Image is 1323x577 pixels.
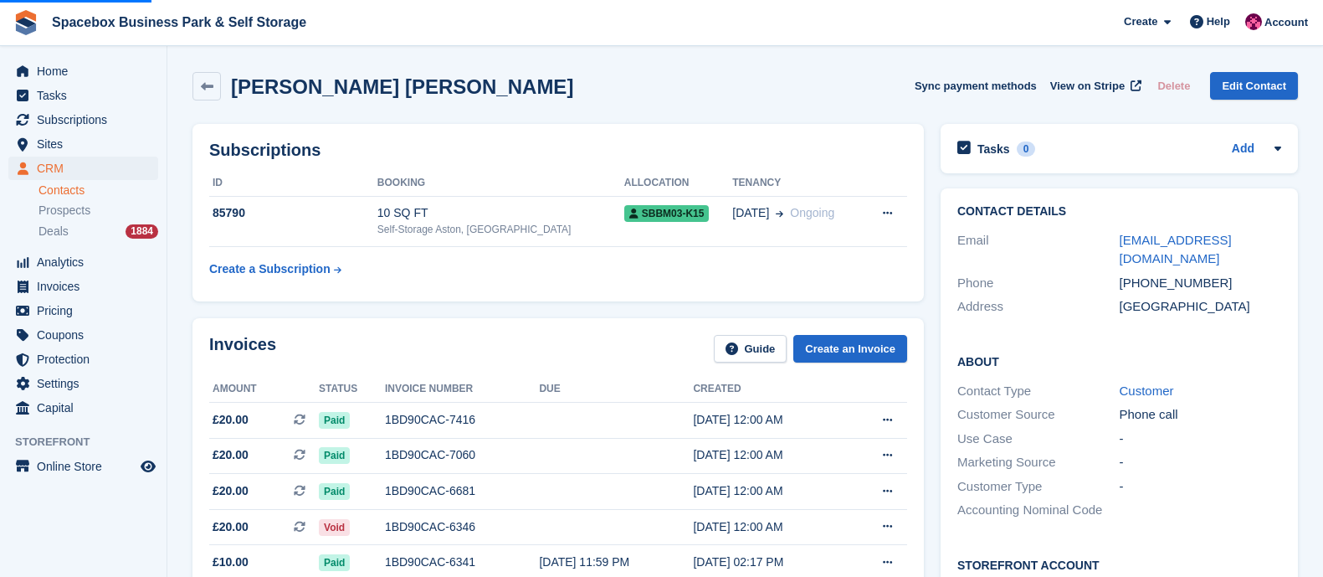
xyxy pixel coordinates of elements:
[37,59,137,83] span: Home
[8,59,158,83] a: menu
[385,518,540,536] div: 1BD90CAC-6346
[1050,78,1125,95] span: View on Stripe
[1232,140,1254,159] a: Add
[37,84,137,107] span: Tasks
[385,411,540,429] div: 1BD90CAC-7416
[319,554,350,571] span: Paid
[138,456,158,477] a: Preview store
[957,501,1120,520] div: Accounting Nominal Code
[539,554,693,571] div: [DATE] 11:59 PM
[8,455,158,478] a: menu
[793,335,907,363] a: Create an Invoice
[8,396,158,420] a: menu
[38,203,90,219] span: Prospects
[377,204,624,222] div: 10 SQ FT
[957,297,1120,317] div: Address
[714,335,787,363] a: Guide
[37,323,137,347] span: Coupons
[37,132,137,156] span: Sites
[624,205,710,222] span: SBBM03-K15
[957,556,1281,573] h2: Storefront Account
[1264,14,1308,31] span: Account
[8,84,158,107] a: menu
[209,254,341,285] a: Create a Subscription
[732,170,862,197] th: Tenancy
[1120,453,1282,472] div: -
[1120,274,1282,293] div: [PHONE_NUMBER]
[37,396,137,420] span: Capital
[213,518,249,536] span: £20.00
[37,372,137,395] span: Settings
[37,250,137,274] span: Analytics
[693,411,847,429] div: [DATE] 12:00 AM
[8,132,158,156] a: menu
[8,299,158,322] a: menu
[209,335,276,363] h2: Invoices
[15,434,167,451] span: Storefront
[8,108,158,131] a: menu
[319,412,350,429] span: Paid
[1120,297,1282,317] div: [GEOGRAPHIC_DATA]
[957,382,1120,401] div: Contact Type
[915,72,1037,100] button: Sync payment methods
[37,275,137,298] span: Invoices
[13,10,38,35] img: stora-icon-8386f47178a22dfd0bd8f6a31ec36ba5ce8667c1dd55bd0f319d3a0aa187defe.svg
[209,376,319,403] th: Amount
[37,348,137,371] span: Protection
[1044,72,1145,100] a: View on Stripe
[385,554,540,571] div: 1BD90CAC-6341
[1017,142,1036,157] div: 0
[38,183,158,198] a: Contacts
[957,274,1120,293] div: Phone
[8,250,158,274] a: menu
[319,519,350,536] span: Void
[693,446,847,464] div: [DATE] 12:00 AM
[693,518,847,536] div: [DATE] 12:00 AM
[1207,13,1230,30] span: Help
[693,376,847,403] th: Created
[539,376,693,403] th: Due
[213,482,249,500] span: £20.00
[957,430,1120,449] div: Use Case
[37,108,137,131] span: Subscriptions
[38,202,158,219] a: Prospects
[8,348,158,371] a: menu
[319,447,350,464] span: Paid
[37,455,137,478] span: Online Store
[957,205,1281,219] h2: Contact Details
[8,275,158,298] a: menu
[8,323,158,347] a: menu
[957,453,1120,472] div: Marketing Source
[1124,13,1157,30] span: Create
[377,222,624,237] div: Self-Storage Aston, [GEOGRAPHIC_DATA]
[37,157,137,180] span: CRM
[790,206,834,219] span: Ongoing
[1120,430,1282,449] div: -
[319,376,385,403] th: Status
[231,75,573,98] h2: [PERSON_NAME] [PERSON_NAME]
[8,372,158,395] a: menu
[957,353,1281,369] h2: About
[1120,384,1174,398] a: Customer
[385,482,540,500] div: 1BD90CAC-6681
[38,223,158,240] a: Deals 1884
[693,482,847,500] div: [DATE] 12:00 AM
[693,554,847,571] div: [DATE] 02:17 PM
[213,446,249,464] span: £20.00
[209,170,377,197] th: ID
[38,224,69,240] span: Deals
[209,204,377,222] div: 85790
[977,142,1010,157] h2: Tasks
[1120,405,1282,425] div: Phone call
[45,8,313,36] a: Spacebox Business Park & Self Storage
[8,157,158,180] a: menu
[732,204,769,222] span: [DATE]
[1120,233,1232,266] a: [EMAIL_ADDRESS][DOMAIN_NAME]
[126,224,158,239] div: 1884
[37,299,137,322] span: Pricing
[1151,72,1197,100] button: Delete
[213,411,249,429] span: £20.00
[957,477,1120,497] div: Customer Type
[1245,13,1262,30] img: Avishka Chauhan
[377,170,624,197] th: Booking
